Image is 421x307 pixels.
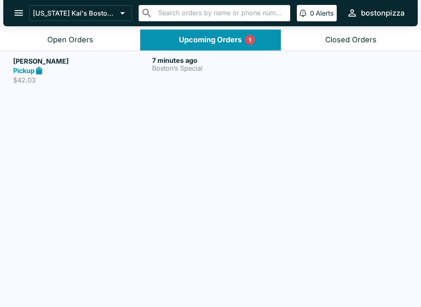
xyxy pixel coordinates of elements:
[13,76,149,84] p: $42.03
[47,35,93,45] div: Open Orders
[33,9,117,17] p: [US_STATE] Kai's Boston Pizza
[343,4,408,22] button: bostonpizza
[249,36,251,44] p: 1
[152,56,288,64] h6: 7 minutes ago
[13,56,149,66] h5: [PERSON_NAME]
[152,64,288,72] p: Boston’s Special
[316,9,333,17] p: Alerts
[179,35,242,45] div: Upcoming Orders
[13,66,35,75] strong: Pickup
[156,7,287,19] input: Search orders by name or phone number
[361,8,405,18] div: bostonpizza
[325,35,377,45] div: Closed Orders
[8,2,29,23] button: open drawer
[310,9,314,17] p: 0
[29,5,132,21] button: [US_STATE] Kai's Boston Pizza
